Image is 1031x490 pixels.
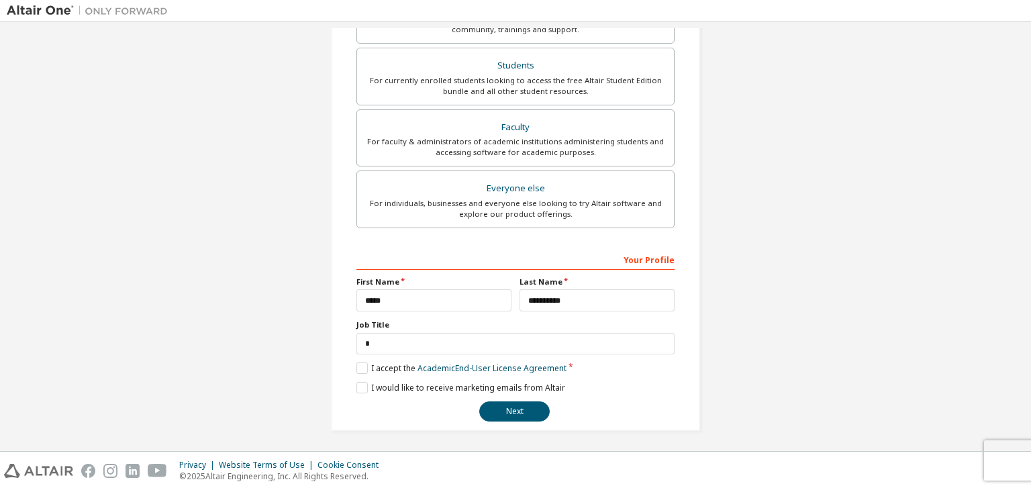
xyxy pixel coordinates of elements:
a: Academic End-User License Agreement [418,362,567,374]
img: linkedin.svg [126,464,140,478]
label: I accept the [356,362,567,374]
div: For faculty & administrators of academic institutions administering students and accessing softwa... [365,136,666,158]
div: Students [365,56,666,75]
div: Website Terms of Use [219,460,317,471]
img: youtube.svg [148,464,167,478]
button: Next [479,401,550,422]
label: Last Name [520,277,675,287]
img: instagram.svg [103,464,117,478]
img: altair_logo.svg [4,464,73,478]
div: Everyone else [365,179,666,198]
label: I would like to receive marketing emails from Altair [356,382,565,393]
label: Job Title [356,320,675,330]
img: Altair One [7,4,175,17]
label: First Name [356,277,511,287]
div: Your Profile [356,248,675,270]
p: © 2025 Altair Engineering, Inc. All Rights Reserved. [179,471,387,482]
div: Privacy [179,460,219,471]
div: Faculty [365,118,666,137]
img: facebook.svg [81,464,95,478]
div: For currently enrolled students looking to access the free Altair Student Edition bundle and all ... [365,75,666,97]
div: Cookie Consent [317,460,387,471]
div: For individuals, businesses and everyone else looking to try Altair software and explore our prod... [365,198,666,219]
